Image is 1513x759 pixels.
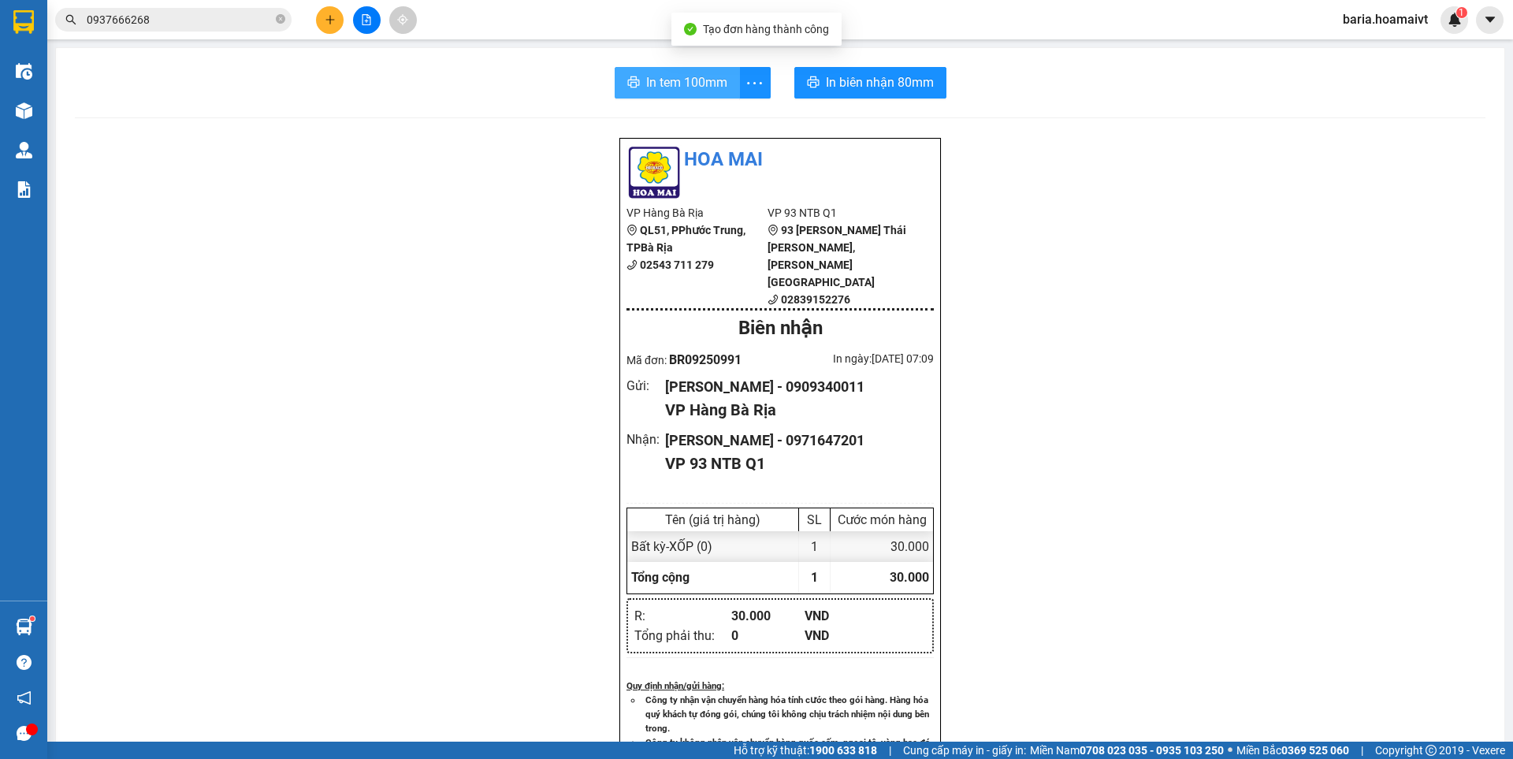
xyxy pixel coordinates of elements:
[626,259,638,270] span: phone
[1080,744,1224,757] strong: 0708 023 035 - 0935 103 250
[626,376,665,396] div: Gửi :
[16,619,32,635] img: warehouse-icon
[8,8,229,38] li: Hoa Mai
[87,11,273,28] input: Tìm tên, số ĐT hoặc mã đơn
[16,63,32,80] img: warehouse-icon
[1426,745,1437,756] span: copyright
[276,13,285,28] span: close-circle
[799,531,831,562] div: 1
[8,87,19,99] span: environment
[626,204,768,221] li: VP Hàng Bà Rịa
[626,350,780,370] div: Mã đơn:
[626,679,934,693] div: Quy định nhận/gửi hàng :
[1228,747,1232,753] span: ⚪️
[826,73,934,92] span: In biên nhận 80mm
[397,14,408,25] span: aim
[17,690,32,705] span: notification
[665,430,921,452] div: [PERSON_NAME] - 0971647201
[109,67,210,84] li: VP 93 NTB Q1
[768,225,779,236] span: environment
[626,224,745,254] b: QL51, PPhước Trung, TPBà Rịa
[835,512,929,527] div: Cước món hàng
[768,294,779,305] span: phone
[353,6,381,34] button: file-add
[8,87,92,117] b: QL51, PPhước Trung, TPBà Rịa
[1281,744,1349,757] strong: 0369 525 060
[768,204,909,221] li: VP 93 NTB Q1
[1456,7,1467,18] sup: 1
[794,67,946,99] button: printerIn biên nhận 80mm
[831,531,933,562] div: 30.000
[627,76,640,91] span: printer
[890,570,929,585] span: 30.000
[13,10,34,34] img: logo-vxr
[665,398,921,422] div: VP Hàng Bà Rịa
[626,430,665,449] div: Nhận :
[811,570,818,585] span: 1
[1030,742,1224,759] span: Miền Nam
[780,350,934,367] div: In ngày: [DATE] 07:09
[1330,9,1441,29] span: baria.hoamaivt
[634,606,731,626] div: R :
[631,512,794,527] div: Tên (giá trị hàng)
[805,606,878,626] div: VND
[684,23,697,35] span: check-circle
[665,376,921,398] div: [PERSON_NAME] - 0909340011
[645,694,929,734] strong: Công ty nhận vận chuyển hàng hóa tính cước theo gói hàng. Hàng hóa quý khách tự đóng gói, chúng t...
[809,744,877,757] strong: 1900 633 818
[805,626,878,646] div: VND
[807,76,820,91] span: printer
[8,8,63,63] img: logo.jpg
[739,67,771,99] button: more
[631,570,690,585] span: Tổng cộng
[325,14,336,25] span: plus
[109,87,120,99] span: environment
[615,67,740,99] button: printerIn tem 100mm
[8,67,109,84] li: VP Hàng Bà Rịa
[316,6,344,34] button: plus
[1483,13,1497,27] span: caret-down
[903,742,1026,759] span: Cung cấp máy in - giấy in:
[768,224,906,288] b: 93 [PERSON_NAME] Thái [PERSON_NAME], [PERSON_NAME][GEOGRAPHIC_DATA]
[634,626,731,646] div: Tổng phải thu :
[17,726,32,741] span: message
[1236,742,1349,759] span: Miền Bắc
[17,655,32,670] span: question-circle
[731,606,805,626] div: 30.000
[781,293,850,306] b: 02839152276
[16,142,32,158] img: warehouse-icon
[1361,742,1363,759] span: |
[665,452,921,476] div: VP 93 NTB Q1
[16,102,32,119] img: warehouse-icon
[626,314,934,344] div: Biên nhận
[361,14,372,25] span: file-add
[803,512,826,527] div: SL
[30,616,35,621] sup: 1
[1459,7,1464,18] span: 1
[631,539,712,554] span: Bất kỳ - XỐP (0)
[640,259,714,271] b: 02543 711 279
[703,23,829,35] span: Tạo đơn hàng thành công
[626,225,638,236] span: environment
[734,742,877,759] span: Hỗ trợ kỹ thuật:
[1476,6,1504,34] button: caret-down
[646,73,727,92] span: In tem 100mm
[669,352,742,367] span: BR09250991
[626,145,934,175] li: Hoa Mai
[740,73,770,93] span: more
[16,181,32,198] img: solution-icon
[889,742,891,759] span: |
[65,14,76,25] span: search
[1448,13,1462,27] img: icon-new-feature
[626,145,682,200] img: logo.jpg
[731,626,805,646] div: 0
[389,6,417,34] button: aim
[276,14,285,24] span: close-circle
